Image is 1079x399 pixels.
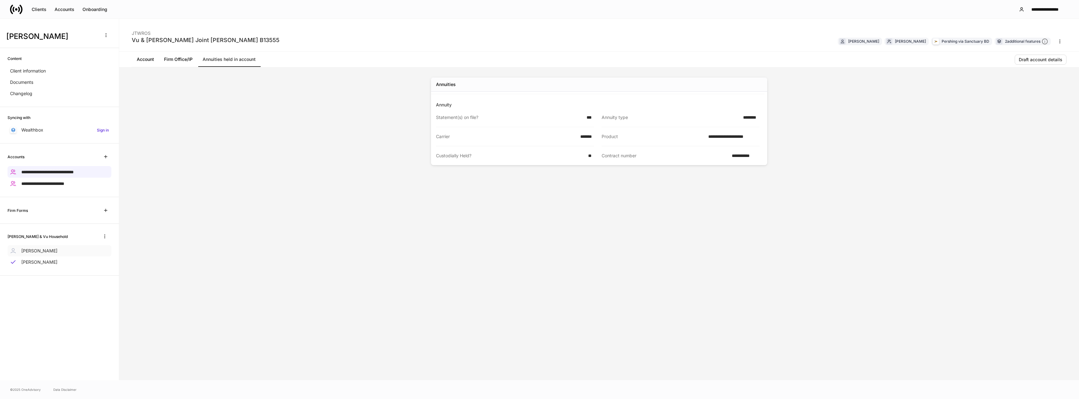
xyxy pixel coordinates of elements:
[602,114,739,121] div: Annuity type
[8,245,111,256] a: [PERSON_NAME]
[10,90,32,97] p: Changelog
[78,4,111,14] button: Onboarding
[942,38,989,44] div: Pershing via Sanctuary BD
[8,115,30,121] h6: Syncing with
[132,52,159,67] a: Account
[6,31,97,41] h3: [PERSON_NAME]
[53,387,77,392] a: Data Disclaimer
[21,127,43,133] p: Wealthbox
[8,88,111,99] a: Changelog
[602,133,704,140] div: Product
[198,52,261,67] a: Annuities held in account
[1019,57,1062,62] div: Draft account details
[132,26,279,36] div: JTWROS
[8,56,22,62] h6: Content
[32,7,46,12] div: Clients
[82,7,107,12] div: Onboarding
[8,256,111,268] a: [PERSON_NAME]
[10,387,41,392] span: © 2025 OneAdvisory
[848,38,879,44] div: [PERSON_NAME]
[132,36,279,44] div: Vu & [PERSON_NAME] Joint [PERSON_NAME] B13555
[8,124,111,136] a: WealthboxSign in
[28,4,50,14] button: Clients
[159,52,198,67] a: Firm Office/IP
[10,68,46,74] p: Client information
[55,7,74,12] div: Accounts
[1015,55,1066,65] button: Draft account details
[436,153,584,159] div: Custodially Held?
[8,154,24,160] h6: Accounts
[8,65,111,77] a: Client information
[8,77,111,88] a: Documents
[8,234,68,240] h6: [PERSON_NAME] & Vu Household
[436,81,456,88] div: Annuities
[8,208,28,213] h6: Firm Forms
[50,4,78,14] button: Accounts
[436,102,765,108] p: Annuity
[21,248,57,254] p: [PERSON_NAME]
[10,79,33,85] p: Documents
[436,114,583,121] div: Statement(s) on file?
[895,38,926,44] div: [PERSON_NAME]
[436,133,577,140] div: Carrier
[602,153,728,159] div: Contract number
[97,127,109,133] h6: Sign in
[21,259,57,265] p: [PERSON_NAME]
[1005,38,1048,45] div: 2 additional features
